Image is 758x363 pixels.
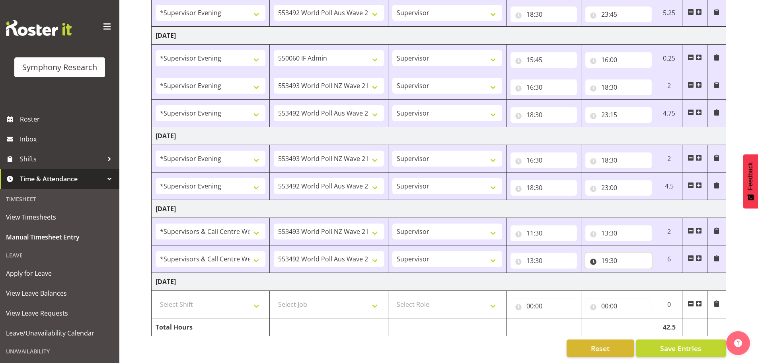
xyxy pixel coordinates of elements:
span: Roster [20,113,115,125]
div: Leave [2,247,117,263]
input: Click to select... [585,152,652,168]
td: 6 [656,245,682,273]
a: View Leave Balances [2,283,117,303]
button: Feedback - Show survey [743,154,758,208]
input: Click to select... [511,52,577,68]
a: Manual Timesheet Entry [2,227,117,247]
a: View Timesheets [2,207,117,227]
span: Reset [591,343,610,353]
div: Symphony Research [22,61,97,73]
img: help-xxl-2.png [734,339,742,347]
input: Click to select... [585,79,652,95]
input: Click to select... [511,107,577,123]
a: View Leave Requests [2,303,117,323]
span: View Leave Balances [6,287,113,299]
span: Time & Attendance [20,173,103,185]
input: Click to select... [585,225,652,241]
div: Timesheet [2,191,117,207]
td: [DATE] [152,200,726,218]
img: Rosterit website logo [6,20,72,36]
td: 2 [656,145,682,173]
td: [DATE] [152,273,726,291]
td: 4.5 [656,173,682,200]
input: Click to select... [511,253,577,269]
td: [DATE] [152,27,726,45]
span: Manual Timesheet Entry [6,231,113,243]
button: Reset [567,339,634,357]
td: 42.5 [656,318,682,336]
input: Click to select... [511,79,577,95]
input: Click to select... [585,180,652,196]
input: Click to select... [511,180,577,196]
span: Apply for Leave [6,267,113,279]
input: Click to select... [585,298,652,314]
button: Save Entries [636,339,726,357]
a: Leave/Unavailability Calendar [2,323,117,343]
input: Click to select... [511,6,577,22]
span: Save Entries [660,343,701,353]
input: Click to select... [585,6,652,22]
span: Shifts [20,153,103,165]
input: Click to select... [585,253,652,269]
td: Total Hours [152,318,270,336]
span: Inbox [20,133,115,145]
span: View Leave Requests [6,307,113,319]
input: Click to select... [585,107,652,123]
span: Leave/Unavailability Calendar [6,327,113,339]
a: Apply for Leave [2,263,117,283]
td: 2 [656,72,682,100]
input: Click to select... [511,152,577,168]
td: 0.25 [656,45,682,72]
td: [DATE] [152,127,726,145]
input: Click to select... [585,52,652,68]
div: Unavailability [2,343,117,359]
td: 2 [656,218,682,245]
td: 4.75 [656,100,682,127]
span: View Timesheets [6,211,113,223]
input: Click to select... [511,225,577,241]
input: Click to select... [511,298,577,314]
span: Feedback [747,162,754,190]
td: 0 [656,291,682,318]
